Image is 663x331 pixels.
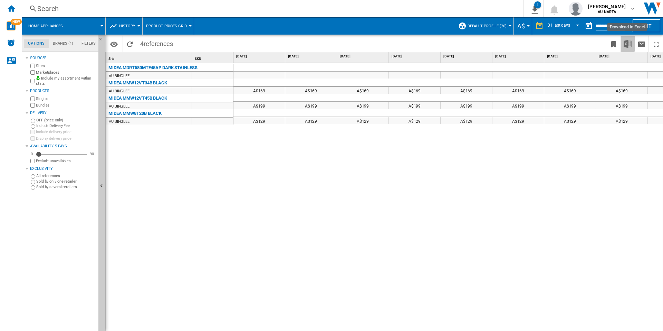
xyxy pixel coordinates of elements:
label: Singles [36,96,96,101]
div: A$129 [337,117,388,124]
label: All references [36,173,96,178]
label: Include Delivery Fee [36,123,96,128]
button: md-calendar [582,19,596,33]
div: A$129 [441,117,492,124]
div: History [109,17,139,35]
button: Bookmark this report [607,36,621,52]
div: A$199 [285,102,337,109]
button: Download in Excel [621,36,635,52]
div: A$129 [233,117,285,124]
input: Include delivery price [30,130,35,134]
div: AU BINGLEE [109,73,129,80]
md-tab-item: Filters [77,39,100,48]
div: A$199 [441,102,492,109]
div: AU BINGLEE [109,118,129,125]
div: Delivery [30,110,96,116]
label: Exclude unavailables [36,158,96,164]
div: A$199 [389,102,440,109]
div: [DATE] [235,52,285,61]
div: Product prices grid [146,17,190,35]
span: Product prices grid [146,24,187,28]
div: A$169 [596,87,647,94]
button: Maximize [649,36,663,52]
div: A$129 [285,117,337,124]
span: History [119,24,135,28]
label: Sold by only one retailer [36,179,96,184]
div: Home appliances [26,17,102,35]
div: A$169 [337,87,388,94]
img: profile.jpg [569,2,583,16]
div: 1 [534,1,541,8]
label: Display delivery price [36,136,96,141]
div: [DATE] [597,52,647,61]
div: 0 [29,151,35,157]
div: A$169 [285,87,337,94]
div: MIDEA MMW12VT34B BLACK [108,79,167,87]
div: Site Sort None [107,52,192,63]
input: Singles [30,96,35,101]
span: [DATE] [443,54,491,59]
input: Include Delivery Fee [31,124,35,129]
input: Display delivery price [30,136,35,141]
div: A$199 [233,102,285,109]
div: [DATE] [338,52,388,61]
div: A$199 [492,102,544,109]
div: A$199 [596,102,647,109]
md-tab-item: Options [24,39,49,48]
span: NEW [11,19,22,25]
input: Sites [30,64,35,68]
button: Home appliances [28,17,70,35]
div: Products [30,88,96,94]
label: Include delivery price [36,129,96,135]
div: [DATE] [390,52,440,61]
input: Include my assortment within stats [30,77,35,85]
span: [DATE] [288,54,335,59]
span: references [144,40,173,47]
md-select: REPORTS.WIZARD.STEPS.REPORT.STEPS.REPORT_OPTIONS.PERIOD: 31 last days [547,20,582,32]
label: OFF (price only) [36,118,96,123]
button: Options [107,38,121,50]
input: OFF (price only) [31,119,35,123]
div: A$199 [337,102,388,109]
label: Marketplaces [36,70,96,75]
div: [DATE] [494,52,544,61]
input: Display delivery price [30,159,35,163]
div: A$169 [233,87,285,94]
span: Default profile (26) [468,24,507,28]
label: Sites [36,63,96,68]
button: Send this report by email [635,36,648,52]
span: [PERSON_NAME] [588,3,626,10]
span: Home appliances [28,24,63,28]
span: [DATE] [495,54,542,59]
input: All references [31,174,35,179]
button: Default profile (26) [468,17,510,35]
div: A$169 [389,87,440,94]
span: A$ [517,22,525,30]
div: Sort None [107,52,192,63]
span: Site [108,57,114,61]
span: 4 [137,36,176,50]
div: [DATE] [546,52,596,61]
div: AU BINGLEE [109,103,129,110]
span: [DATE] [340,54,387,59]
button: History [119,17,139,35]
button: Edit [633,19,660,32]
img: alerts-logo.svg [7,39,15,47]
div: 90 [88,151,96,157]
div: A$169 [492,87,544,94]
label: Sold by several retailers [36,184,96,190]
img: wise-card.svg [7,21,16,30]
div: A$199 [544,102,596,109]
md-tab-item: Brands (1) [49,39,77,48]
div: 31 last days [548,23,570,28]
span: [DATE] [392,54,439,59]
div: SKU Sort None [193,52,233,63]
div: A$129 [544,117,596,124]
div: MIDEA MMW8T20B BLACK [108,109,162,118]
div: Sources [30,55,96,61]
img: mysite-bg-18x18.png [36,76,40,80]
input: Sold by several retailers [31,185,35,190]
div: Availability 5 Days [30,144,96,149]
div: [DATE] [287,52,337,61]
md-slider: Availability [36,151,87,158]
